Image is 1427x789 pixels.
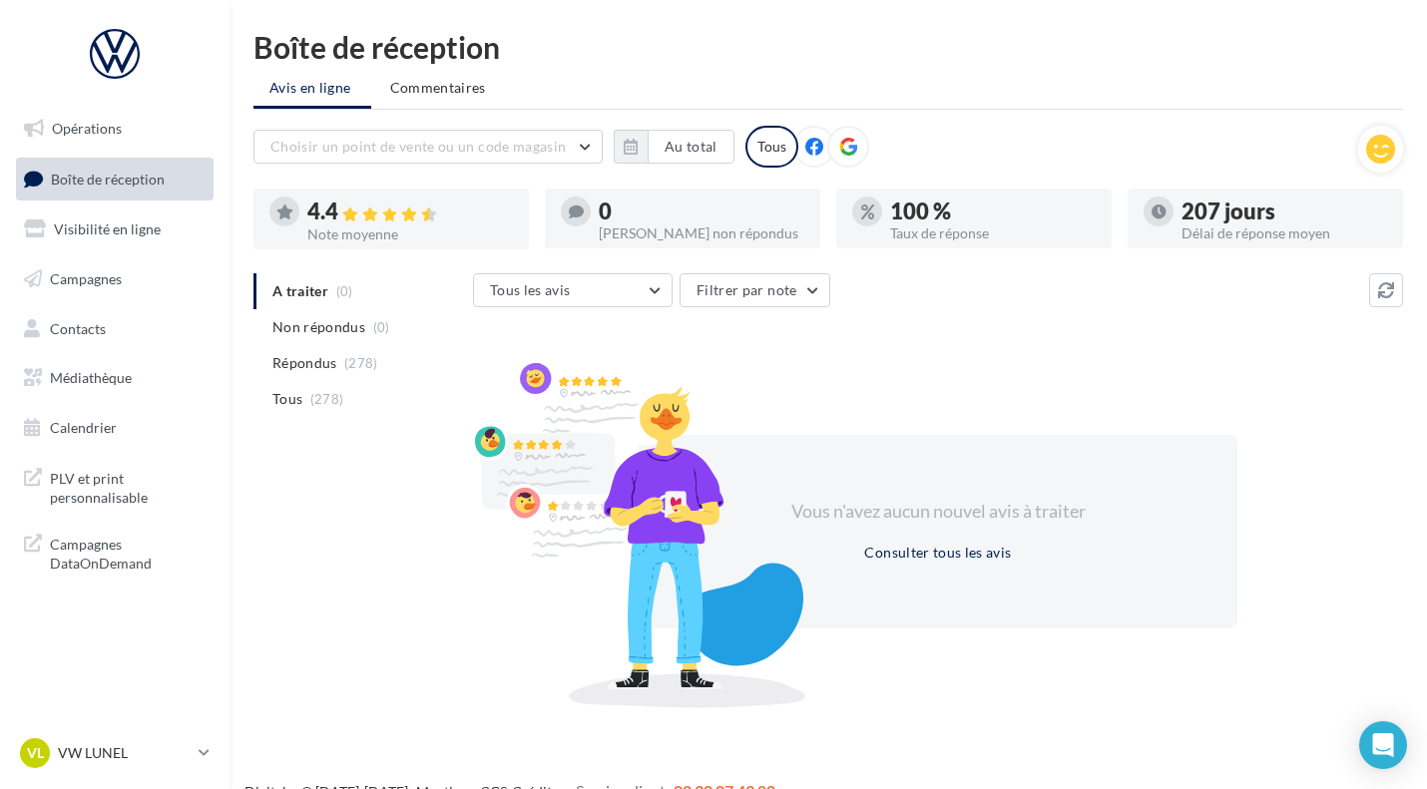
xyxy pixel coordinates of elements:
div: Délai de réponse moyen [1182,226,1387,240]
div: Boîte de réception [253,32,1403,62]
span: Tous [272,389,302,409]
a: Campagnes DataOnDemand [12,523,218,582]
span: Répondus [272,353,337,373]
div: Tous [745,126,798,168]
span: Non répondus [272,317,365,337]
div: Vous n'avez aucun nouvel avis à traiter [766,499,1110,525]
a: Médiathèque [12,357,218,399]
div: Open Intercom Messenger [1359,721,1407,769]
span: Commentaires [390,79,486,96]
span: Contacts [50,319,106,336]
span: Tous les avis [490,281,571,298]
a: VL VW LUNEL [16,734,214,772]
span: PLV et print personnalisable [50,465,206,508]
span: Médiathèque [50,369,132,386]
p: VW LUNEL [58,743,191,763]
button: Consulter tous les avis [856,541,1019,565]
a: PLV et print personnalisable [12,457,218,516]
div: 100 % [890,200,1096,222]
a: Contacts [12,308,218,350]
span: Opérations [52,120,122,137]
span: Campagnes DataOnDemand [50,531,206,574]
span: Visibilité en ligne [54,220,161,237]
button: Tous les avis [473,273,673,307]
button: Au total [614,130,734,164]
div: 4.4 [307,200,513,223]
span: Calendrier [50,419,117,436]
div: 0 [599,200,804,222]
div: 207 jours [1182,200,1387,222]
span: Campagnes [50,270,122,287]
button: Au total [648,130,734,164]
div: Note moyenne [307,227,513,241]
span: Boîte de réception [51,170,165,187]
a: Campagnes [12,258,218,300]
span: Choisir un point de vente ou un code magasin [270,138,566,155]
a: Visibilité en ligne [12,208,218,250]
a: Opérations [12,108,218,150]
span: VL [27,743,44,763]
span: (278) [344,355,378,371]
button: Choisir un point de vente ou un code magasin [253,130,603,164]
a: Calendrier [12,407,218,449]
a: Boîte de réception [12,158,218,200]
span: (0) [373,319,390,335]
span: (278) [310,391,344,407]
div: [PERSON_NAME] non répondus [599,226,804,240]
button: Filtrer par note [680,273,830,307]
div: Taux de réponse [890,226,1096,240]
